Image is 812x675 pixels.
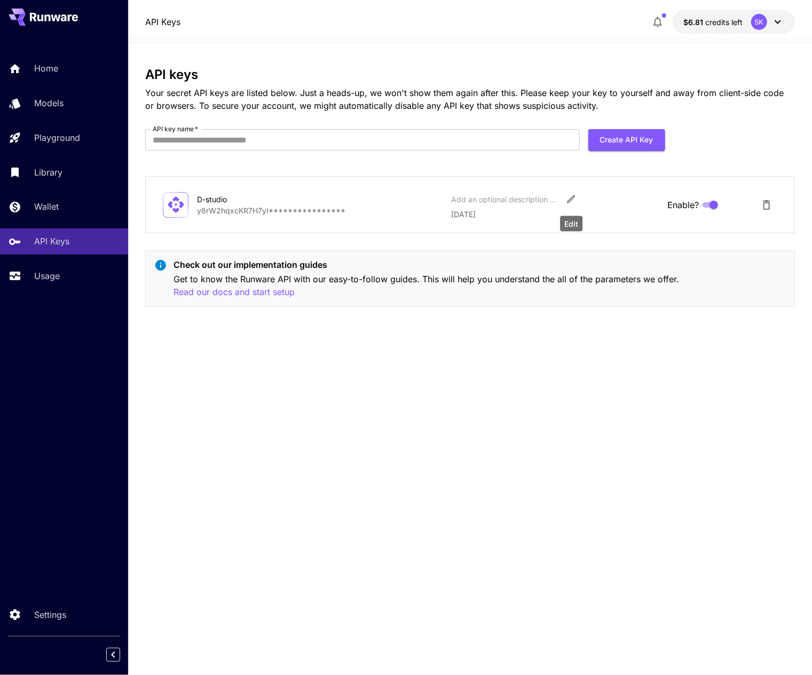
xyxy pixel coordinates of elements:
p: API Keys [34,235,69,248]
p: Check out our implementation guides [174,258,786,271]
div: Edit [560,216,582,232]
a: API Keys [145,15,180,28]
button: Collapse sidebar [106,648,120,662]
div: Collapse sidebar [114,645,128,664]
p: Models [34,97,64,109]
div: Add an optional description or comment [451,194,558,205]
button: $6.814SK [673,10,795,34]
p: [DATE] [451,209,659,220]
p: Your secret API keys are listed below. Just a heads-up, we won't show them again after this. Plea... [145,86,795,112]
label: API key name [153,124,199,133]
p: Wallet [34,200,59,213]
p: Playground [34,131,80,144]
p: Library [34,166,62,179]
h3: API keys [145,67,795,82]
div: $6.814 [683,17,743,28]
button: Edit [562,189,581,209]
p: Settings [34,608,66,621]
span: $6.81 [683,18,705,27]
button: Create API Key [588,129,665,151]
span: Enable? [667,198,699,211]
div: D-studio [197,194,304,205]
p: Get to know the Runware API with our easy-to-follow guides. This will help you understand the all... [174,273,786,299]
p: Usage [34,269,60,282]
div: SK [751,14,767,30]
button: Read our docs and start setup [174,285,295,299]
nav: breadcrumb [145,15,180,28]
span: credits left [705,18,743,27]
button: Delete API Key [756,194,777,216]
p: Home [34,62,58,75]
